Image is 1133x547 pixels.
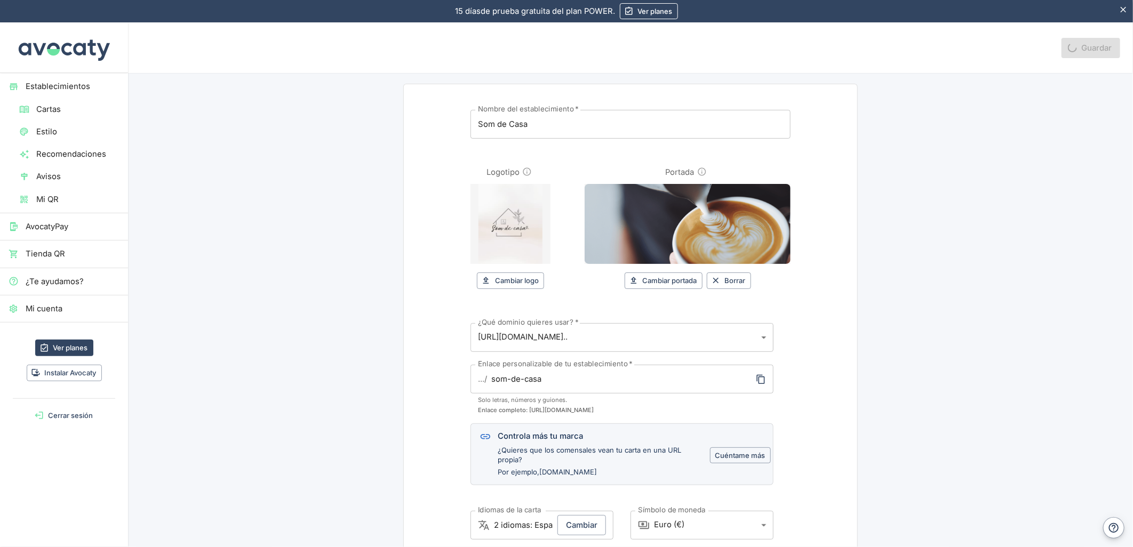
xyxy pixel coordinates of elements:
label: ¿Qué dominio quieres usar? [478,318,578,328]
button: Borrar [707,272,751,289]
span: Cartas [36,103,119,115]
span: Mi cuenta [26,303,119,315]
span: AvocatyPay [26,221,119,232]
button: Copiar valor [752,370,770,389]
button: Cuéntame más [710,447,771,464]
button: Información sobre imagen de logotipo [520,164,535,180]
span: Recomendaciones [36,148,119,160]
span: Copiar [752,370,770,389]
button: Ayuda y contacto [1103,517,1124,538]
a: Ver planes [35,340,93,356]
span: Estilo [36,126,119,138]
span: Establecimientos [26,81,119,92]
div: Controla más tu marca [498,430,701,442]
button: Cambiar logo [477,272,544,289]
div: [URL][DOMAIN_NAME].. [470,323,773,352]
button: Instalar Avocaty [27,365,102,381]
img: Avocaty [16,22,112,73]
p: de prueba gratuita del plan POWER. [456,5,616,17]
label: Nombre del establecimiento [478,104,579,115]
span: 15 días [456,6,481,16]
span: [DOMAIN_NAME] [539,468,597,476]
span: Solo letras, números y guiones. [478,395,766,405]
div: Euro (€) [654,511,773,540]
a: Ver planes [620,3,678,19]
span: Mi QR [36,194,119,205]
label: Símbolo de moneda [638,505,706,516]
p: Por ejemplo, [498,467,701,477]
p: ¿Quieres que los comensales vean tu carta en una URL propia? [498,445,701,465]
button: Cerrar sesión [4,407,124,424]
span: Tienda QR [26,248,119,260]
label: Idiomas de la carta [478,505,541,516]
label: Logotipo [486,166,520,178]
button: Esconder aviso [1114,1,1133,19]
label: Portada [666,166,695,178]
label: Enlace personalizable de tu establecimiento [478,359,633,369]
span: ¿Te ayudamos? [26,276,119,287]
button: Cambiar [557,515,606,535]
span: Avisos [36,171,119,182]
span: Enlace completo: [URL][DOMAIN_NAME] [478,405,766,415]
button: Cambiar portada [625,272,703,289]
button: Información sobre imagen de portada [695,164,710,180]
